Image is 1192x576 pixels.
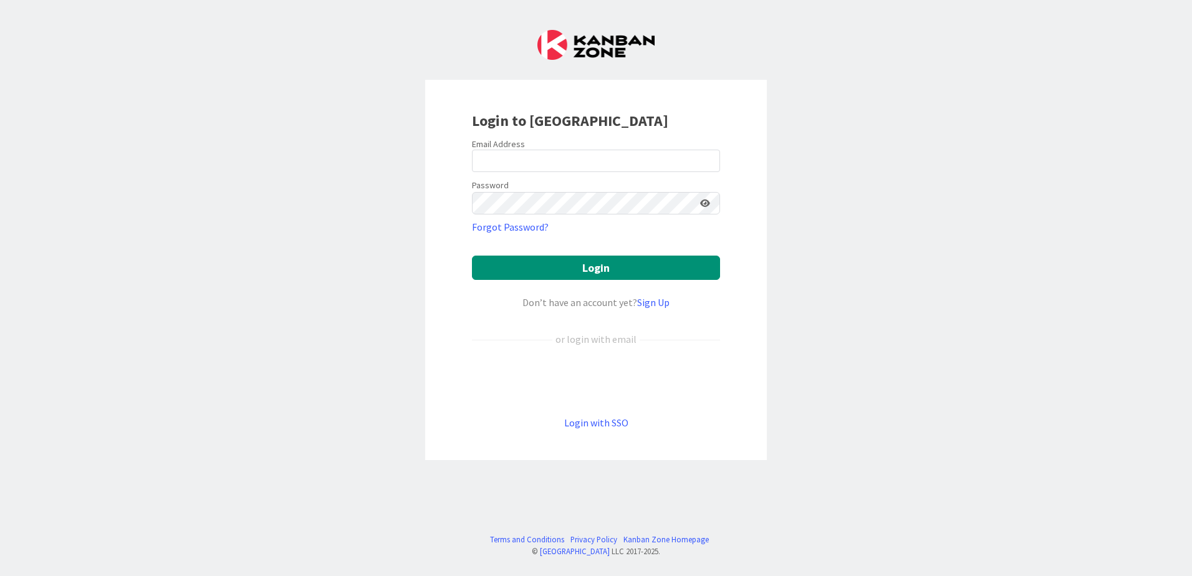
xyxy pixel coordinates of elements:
[570,534,617,545] a: Privacy Policy
[637,296,670,309] a: Sign Up
[537,30,655,60] img: Kanban Zone
[466,367,726,395] iframe: Bouton Se connecter avec Google
[472,256,720,280] button: Login
[472,111,668,130] b: Login to [GEOGRAPHIC_DATA]
[623,534,709,545] a: Kanban Zone Homepage
[472,179,509,192] label: Password
[552,332,640,347] div: or login with email
[564,416,628,429] a: Login with SSO
[472,138,525,150] label: Email Address
[484,545,709,557] div: © LLC 2017- 2025 .
[540,546,610,556] a: [GEOGRAPHIC_DATA]
[490,534,564,545] a: Terms and Conditions
[472,219,549,234] a: Forgot Password?
[472,295,720,310] div: Don’t have an account yet?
